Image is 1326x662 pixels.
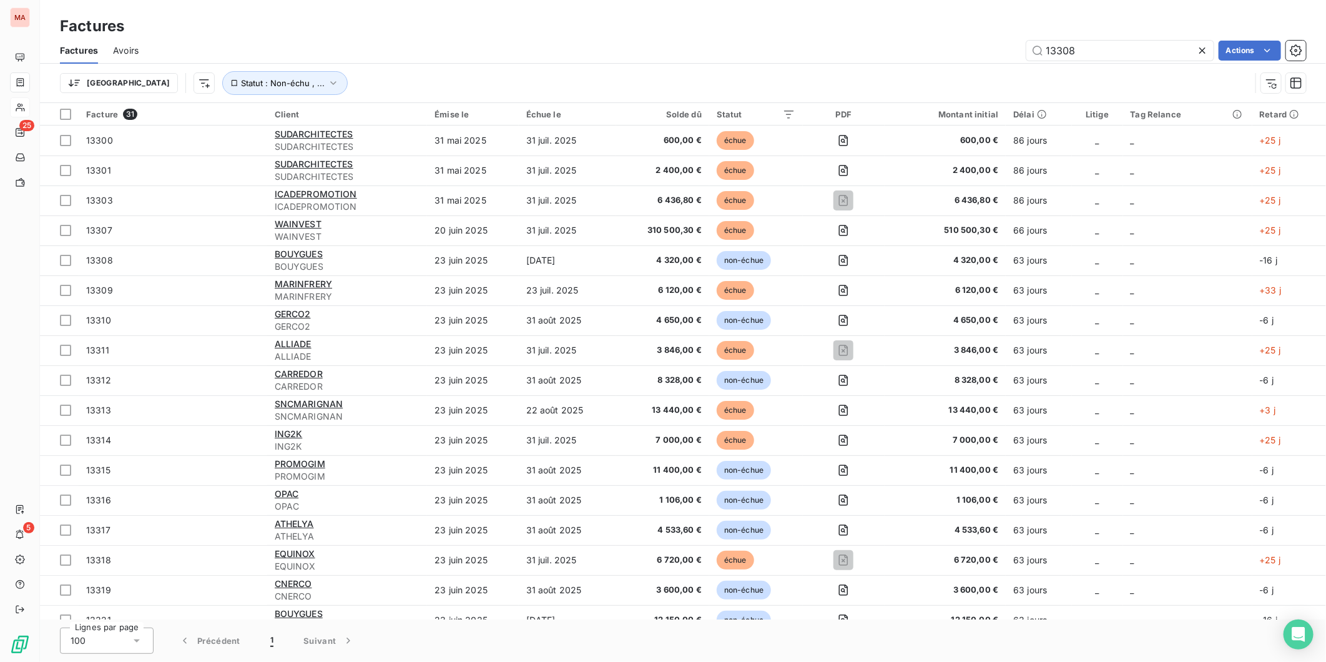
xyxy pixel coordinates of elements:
[60,44,98,57] span: Factures
[526,109,609,119] div: Échue le
[86,405,111,415] span: 13313
[86,255,113,265] span: 13308
[892,434,998,447] span: 7 000,00 €
[519,185,616,215] td: 31 juil. 2025
[275,368,323,379] span: CARREDOR
[275,109,420,119] div: Client
[275,488,299,499] span: OPAC
[427,126,519,156] td: 31 mai 2025
[222,71,348,95] button: Statut : Non-échu , ...
[1131,285,1134,295] span: _
[624,344,702,357] span: 3 846,00 €
[1260,109,1319,119] div: Retard
[427,425,519,455] td: 23 juin 2025
[427,156,519,185] td: 31 mai 2025
[1006,515,1071,545] td: 63 jours
[275,230,420,243] span: WAINVEST
[23,522,34,533] span: 5
[1260,495,1274,505] span: -6 j
[717,611,771,630] span: non-échue
[19,120,34,131] span: 25
[519,575,616,605] td: 31 août 2025
[1006,335,1071,365] td: 63 jours
[1260,615,1278,625] span: -16 j
[427,545,519,575] td: 23 juin 2025
[1260,285,1282,295] span: +33 j
[270,635,273,647] span: 1
[275,350,420,363] span: ALLIADE
[1006,275,1071,305] td: 63 jours
[624,584,702,596] span: 3 600,00 €
[427,515,519,545] td: 23 juin 2025
[1006,126,1071,156] td: 86 jours
[1096,195,1099,205] span: _
[275,159,353,169] span: SUDARCHITECTES
[1131,255,1134,265] span: _
[1096,225,1099,235] span: _
[519,215,616,245] td: 31 juil. 2025
[1006,575,1071,605] td: 63 jours
[1006,425,1071,455] td: 63 jours
[1131,165,1134,175] span: _
[717,191,754,210] span: échue
[1260,375,1274,385] span: -6 j
[86,285,113,295] span: 13309
[892,109,998,119] div: Montant initial
[1006,305,1071,335] td: 63 jours
[1260,405,1276,415] span: +3 j
[1006,365,1071,395] td: 63 jours
[86,315,111,325] span: 13310
[519,395,616,425] td: 22 août 2025
[275,290,420,303] span: MARINFRERY
[519,425,616,455] td: 31 juil. 2025
[892,134,998,147] span: 600,00 €
[275,309,311,319] span: GERCO2
[427,215,519,245] td: 20 juin 2025
[810,109,877,119] div: PDF
[1096,495,1099,505] span: _
[1006,545,1071,575] td: 63 jours
[1096,555,1099,565] span: _
[892,614,998,626] span: 12 150,00 €
[1006,215,1071,245] td: 66 jours
[275,260,420,273] span: BOUYGUES
[1096,315,1099,325] span: _
[717,461,771,480] span: non-échue
[519,485,616,515] td: 31 août 2025
[1096,405,1099,415] span: _
[1096,585,1099,595] span: _
[1131,315,1134,325] span: _
[275,200,420,213] span: ICADEPROMOTION
[624,284,702,297] span: 6 120,00 €
[892,584,998,596] span: 3 600,00 €
[717,341,754,360] span: échue
[717,281,754,300] span: échue
[1131,585,1134,595] span: _
[1260,465,1274,475] span: -6 j
[275,398,343,409] span: SNCMARIGNAN
[86,615,111,625] span: 13321
[519,545,616,575] td: 31 juil. 2025
[86,165,111,175] span: 13301
[519,126,616,156] td: 31 juil. 2025
[892,494,998,506] span: 1 106,00 €
[427,185,519,215] td: 31 mai 2025
[427,305,519,335] td: 23 juin 2025
[275,249,323,259] span: BOUYGUES
[1006,245,1071,275] td: 63 jours
[1131,405,1134,415] span: _
[892,554,998,566] span: 6 720,00 €
[1096,135,1099,146] span: _
[892,404,998,417] span: 13 440,00 €
[1026,41,1214,61] input: Rechercher
[86,465,110,475] span: 13315
[519,245,616,275] td: [DATE]
[1096,165,1099,175] span: _
[519,275,616,305] td: 23 juil. 2025
[255,628,288,654] button: 1
[275,440,420,453] span: ING2K
[624,494,702,506] span: 1 106,00 €
[427,395,519,425] td: 23 juin 2025
[1260,225,1281,235] span: +25 j
[1219,41,1281,61] button: Actions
